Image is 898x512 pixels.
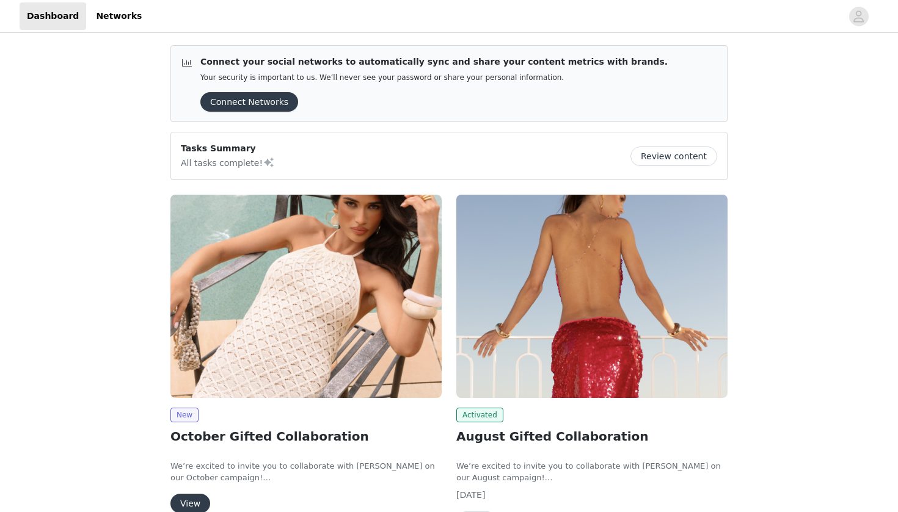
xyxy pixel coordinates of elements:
img: Peppermayo EU [456,195,728,398]
p: Tasks Summary [181,142,275,155]
a: View [170,499,210,508]
div: avatar [853,7,864,26]
button: Review content [630,146,717,166]
span: New [170,408,199,422]
img: Peppermayo EU [170,195,442,398]
h2: October Gifted Collaboration [170,427,442,445]
p: All tasks complete! [181,155,275,170]
span: [DATE] [456,490,485,500]
span: Activated [456,408,503,422]
p: We’re excited to invite you to collaborate with [PERSON_NAME] on our August campaign! [456,460,728,484]
a: Dashboard [20,2,86,30]
h2: August Gifted Collaboration [456,427,728,445]
p: We’re excited to invite you to collaborate with [PERSON_NAME] on our October campaign! [170,460,442,484]
button: Connect Networks [200,92,298,112]
a: Networks [89,2,149,30]
p: Your security is important to us. We’ll never see your password or share your personal information. [200,73,668,82]
p: Connect your social networks to automatically sync and share your content metrics with brands. [200,56,668,68]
